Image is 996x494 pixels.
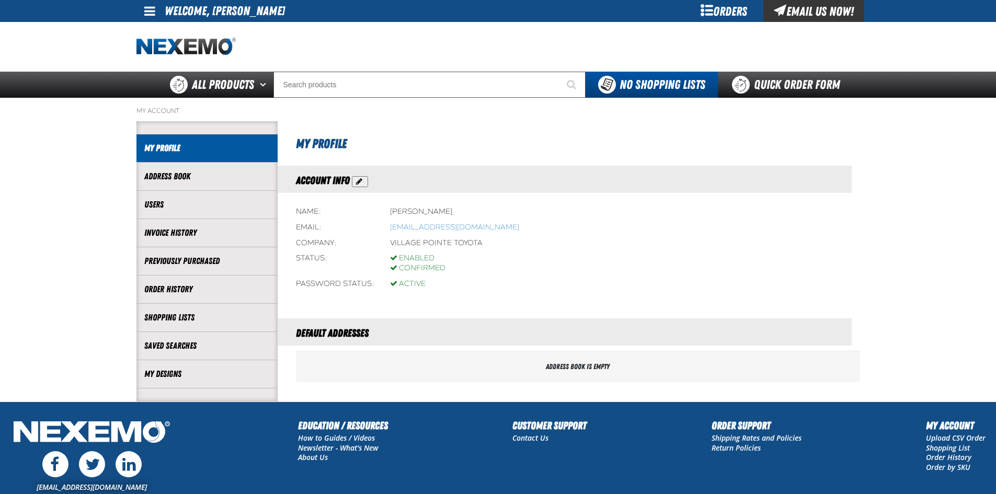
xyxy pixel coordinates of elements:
[298,452,328,462] a: About Us
[144,312,270,324] a: Shopping Lists
[390,263,445,273] div: Confirmed
[136,38,236,56] a: Home
[37,482,147,492] a: [EMAIL_ADDRESS][DOMAIN_NAME]
[296,351,860,382] div: Address book is empty
[273,72,586,98] input: Search
[296,238,374,248] div: Company
[512,433,548,443] a: Contact Us
[296,223,374,233] div: Email
[296,136,347,151] span: My Profile
[298,433,375,443] a: How to Guides / Videos
[296,174,350,187] span: Account Info
[926,462,970,472] a: Order by SKU
[926,443,970,453] a: Shopping List
[390,254,445,263] div: Enabled
[298,418,388,433] h2: Education / Resources
[559,72,586,98] button: Start Searching
[136,107,179,115] a: My Account
[144,368,270,380] a: My Designs
[620,77,705,92] span: No Shopping Lists
[926,418,986,433] h2: My Account
[296,207,374,217] div: Name
[390,238,483,248] div: Village Pointe Toyota
[296,279,374,289] div: Password status
[144,340,270,352] a: Saved Searches
[926,433,986,443] a: Upload CSV Order
[144,283,270,295] a: Order History
[144,227,270,239] a: Invoice History
[10,418,173,449] img: Nexemo Logo
[390,279,426,289] div: Active
[192,75,254,94] span: All Products
[256,72,273,98] button: Open All Products pages
[136,107,860,115] nav: Breadcrumbs
[586,72,718,98] button: You do not have available Shopping Lists. Open to Create a New List
[712,433,802,443] a: Shipping Rates and Policies
[718,72,860,98] a: Quick Order Form
[144,199,270,211] a: Users
[136,38,236,56] img: Nexemo logo
[298,443,379,453] a: Newsletter - What's New
[352,176,368,187] button: Action Edit Account Information
[144,170,270,182] a: Address Book
[390,223,519,232] bdo: [EMAIL_ADDRESS][DOMAIN_NAME]
[390,223,519,232] a: Opens a default email client to write an email to tmcdowell@vtaig.com
[296,254,374,273] div: Status
[296,327,369,339] span: Default Addresses
[512,418,587,433] h2: Customer Support
[712,418,802,433] h2: Order Support
[712,443,761,453] a: Return Policies
[144,255,270,267] a: Previously Purchased
[390,207,452,217] div: [PERSON_NAME]
[926,452,971,462] a: Order History
[144,142,270,154] a: My Profile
